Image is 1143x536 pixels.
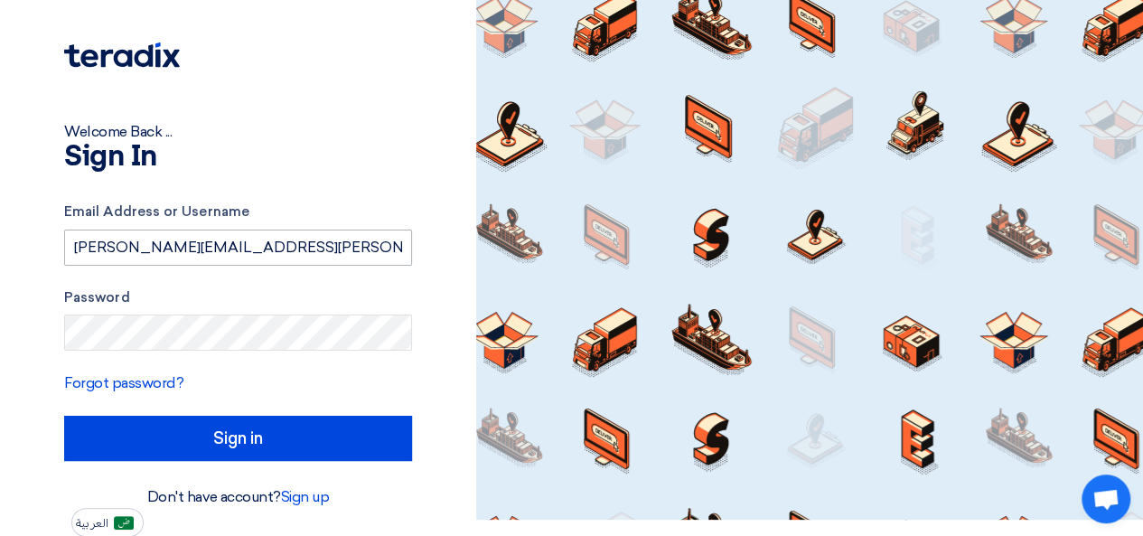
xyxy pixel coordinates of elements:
input: Enter your business email or username [64,230,412,266]
h1: Sign In [64,143,412,172]
a: Sign up [281,488,330,505]
img: ar-AR.png [114,516,134,530]
label: Email Address or Username [64,202,412,222]
span: العربية [76,517,108,530]
a: Forgot password? [64,374,183,391]
div: Open chat [1082,475,1130,523]
div: Don't have account? [64,486,412,508]
img: Teradix logo [64,42,180,68]
input: Sign in [64,416,412,461]
div: Welcome Back ... [64,121,412,143]
label: Password [64,287,412,308]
